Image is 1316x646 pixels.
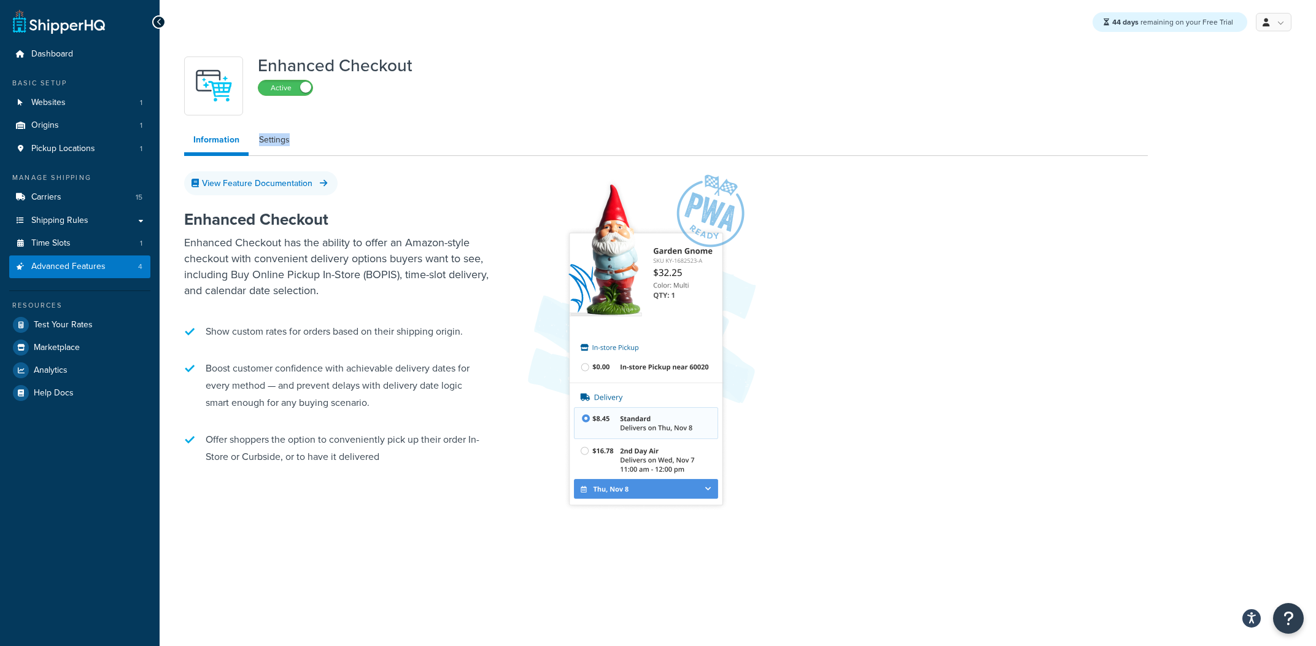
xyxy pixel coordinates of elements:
img: Enhanced Checkout [528,174,756,511]
a: Origins1 [9,114,150,137]
span: Dashboard [31,49,73,60]
h1: Enhanced Checkout [258,56,412,75]
a: Time Slots1 [9,232,150,255]
a: Marketplace [9,337,150,359]
span: Test Your Rates [34,320,93,330]
div: Resources [9,300,150,311]
img: RgAAAABJRU5ErkJggg== [192,64,235,107]
span: Origins [31,120,59,131]
li: Time Slots [9,232,150,255]
span: 15 [136,192,142,203]
a: Test Your Rates [9,314,150,336]
span: Pickup Locations [31,144,95,154]
li: Pickup Locations [9,138,150,160]
a: Settings [250,128,299,152]
label: Active [258,80,312,95]
a: View Feature Documentation [184,171,338,195]
span: 1 [140,120,142,131]
a: Advanced Features4 [9,255,150,278]
span: 4 [138,262,142,272]
span: 1 [140,98,142,108]
li: Websites [9,91,150,114]
span: 1 [140,144,142,154]
strong: 44 days [1112,17,1139,28]
span: remaining on your Free Trial [1112,17,1233,28]
span: Websites [31,98,66,108]
li: Boost customer confidence with achievable delivery dates for every method — and prevent delays wi... [184,354,491,418]
a: Websites1 [9,91,150,114]
h2: Enhanced Checkout [184,211,491,228]
button: Open Resource Center [1273,603,1304,634]
span: Time Slots [31,238,71,249]
a: Shipping Rules [9,209,150,232]
span: Analytics [34,365,68,376]
span: Shipping Rules [31,216,88,226]
span: Advanced Features [31,262,106,272]
li: Carriers [9,186,150,209]
li: Offer shoppers the option to conveniently pick up their order In-Store or Curbside, or to have it... [184,425,491,472]
a: Analytics [9,359,150,381]
div: Basic Setup [9,78,150,88]
span: 1 [140,238,142,249]
li: Origins [9,114,150,137]
span: Carriers [31,192,61,203]
li: Show custom rates for orders based on their shipping origin. [184,317,491,346]
a: Pickup Locations1 [9,138,150,160]
span: Help Docs [34,388,74,399]
div: Manage Shipping [9,173,150,183]
a: Help Docs [9,382,150,404]
span: Marketplace [34,343,80,353]
li: Advanced Features [9,255,150,278]
p: Enhanced Checkout has the ability to offer an Amazon-style checkout with convenient delivery opti... [184,235,491,298]
a: Carriers15 [9,186,150,209]
a: Information [184,128,249,156]
a: Dashboard [9,43,150,66]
